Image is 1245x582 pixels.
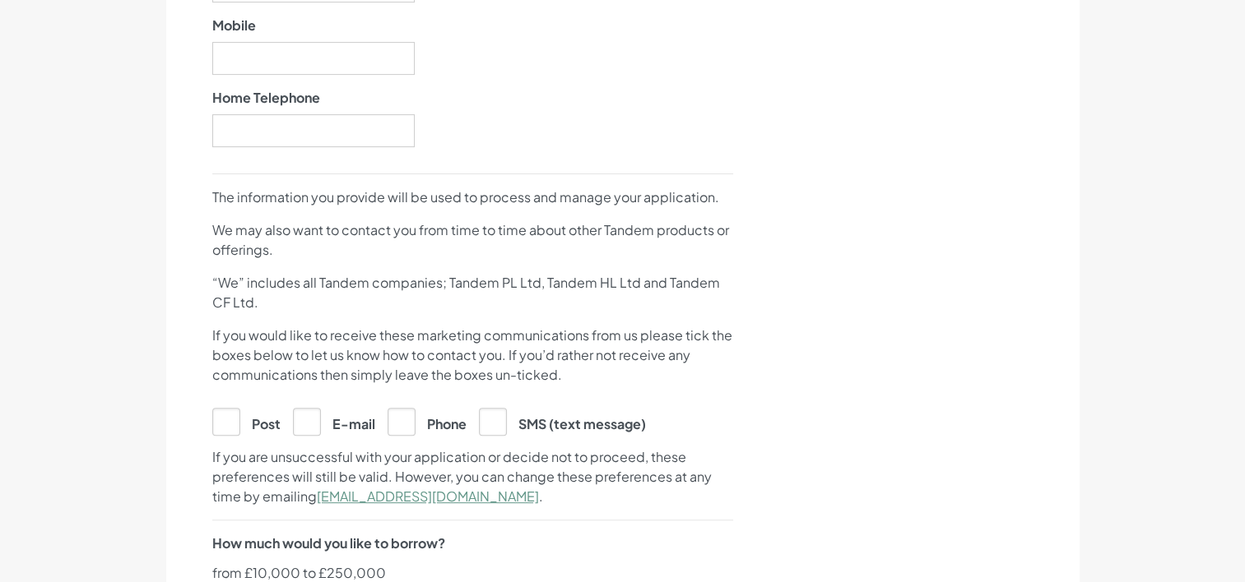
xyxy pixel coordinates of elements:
[212,533,445,553] label: How much would you like to borrow?
[212,88,320,108] label: Home Telephone
[212,220,733,260] p: We may also want to contact you from time to time about other Tandem products or offerings.
[212,187,733,207] p: The information you provide will be used to process and manage your application.
[212,326,733,385] p: If you would like to receive these marketing communications from us please tick the boxes below t...
[212,273,733,312] p: “We” includes all Tandem companies; Tandem PL Ltd, Tandem HL Ltd and Tandem CF Ltd.
[212,447,733,506] p: If you are unsuccessful with your application or decide not to proceed, these preferences will st...
[388,408,467,434] label: Phone
[317,487,539,505] a: [EMAIL_ADDRESS][DOMAIN_NAME]
[212,16,256,35] label: Mobile
[212,408,281,434] label: Post
[479,408,646,434] label: SMS (text message)
[212,566,733,580] p: from £10,000 to £250,000
[293,408,375,434] label: E-mail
